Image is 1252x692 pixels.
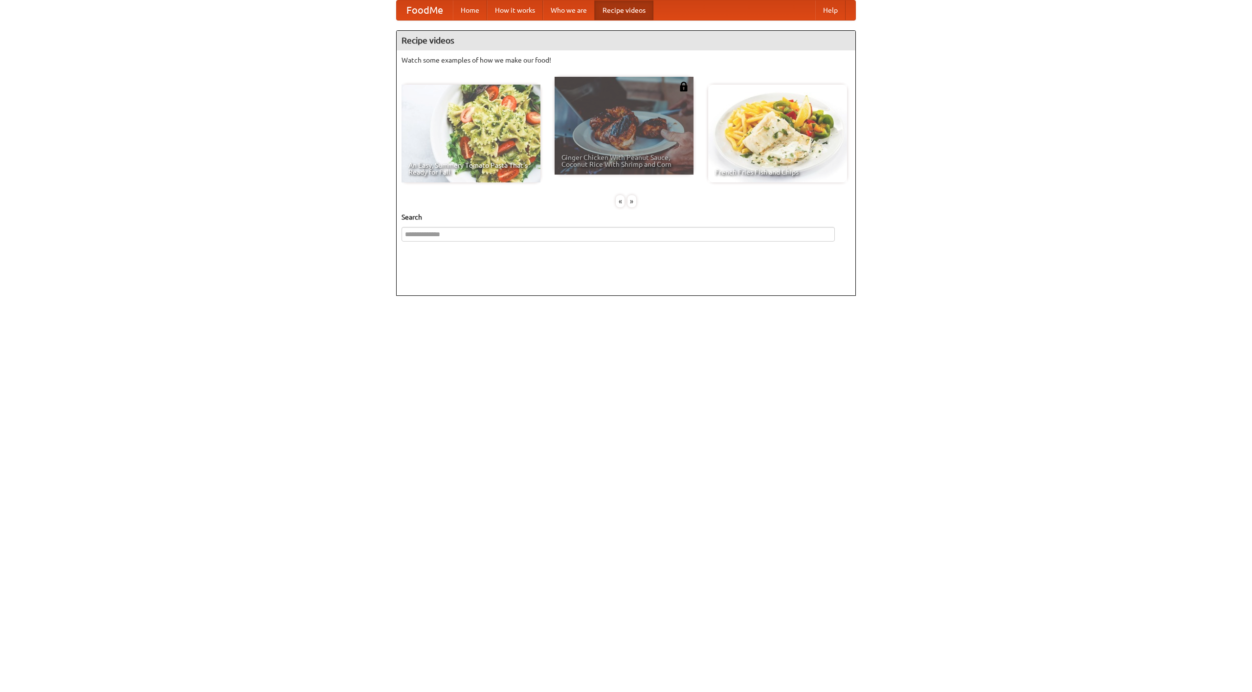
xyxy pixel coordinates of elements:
[627,195,636,207] div: »
[616,195,625,207] div: «
[815,0,846,20] a: Help
[595,0,653,20] a: Recipe videos
[679,82,689,91] img: 483408.png
[402,85,540,182] a: An Easy, Summery Tomato Pasta That's Ready for Fall
[397,31,855,50] h4: Recipe videos
[487,0,543,20] a: How it works
[543,0,595,20] a: Who we are
[397,0,453,20] a: FoodMe
[402,212,850,222] h5: Search
[715,169,840,176] span: French Fries Fish and Chips
[402,55,850,65] p: Watch some examples of how we make our food!
[453,0,487,20] a: Home
[408,162,534,176] span: An Easy, Summery Tomato Pasta That's Ready for Fall
[708,85,847,182] a: French Fries Fish and Chips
